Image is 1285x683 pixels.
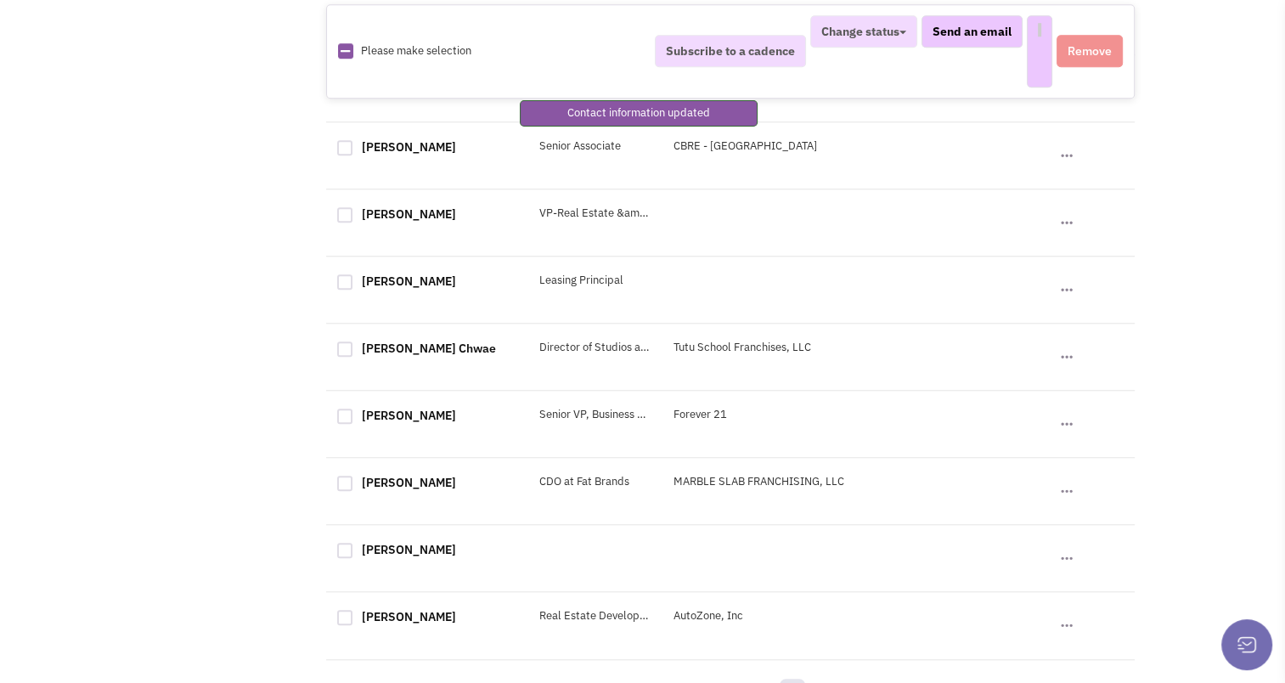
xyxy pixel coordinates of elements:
[662,138,865,155] div: CBRE - [GEOGRAPHIC_DATA]
[362,139,456,155] a: [PERSON_NAME]
[528,407,663,423] div: Senior VP, Business Development
[361,43,471,58] span: Please make selection
[362,408,456,423] a: [PERSON_NAME]
[362,475,456,490] a: [PERSON_NAME]
[528,340,663,356] div: Director of Studios and Franchise
[528,608,663,624] div: Real Estate Development Manager
[655,36,806,68] button: Subscribe to a cadence
[528,138,663,155] div: Senior Associate
[528,206,663,222] div: VP-Real Estate &amp; Construction
[662,340,865,356] div: Tutu School Franchises, LLC
[362,542,456,557] a: [PERSON_NAME]
[338,44,353,59] img: Rectangle.png
[662,407,865,423] div: Forever 21
[362,341,496,356] a: [PERSON_NAME] Chwae
[921,15,1023,48] button: Send an email
[528,273,663,289] div: Leasing Principal
[362,274,456,289] a: [PERSON_NAME]
[362,206,456,222] a: [PERSON_NAME]
[1057,36,1123,68] button: Remove
[567,105,710,121] p: Contact information updated
[662,608,865,624] div: AutoZone, Inc
[362,609,456,624] a: [PERSON_NAME]
[662,474,865,490] div: MARBLE SLAB FRANCHISING, LLC
[528,474,663,490] div: CDO at Fat Brands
